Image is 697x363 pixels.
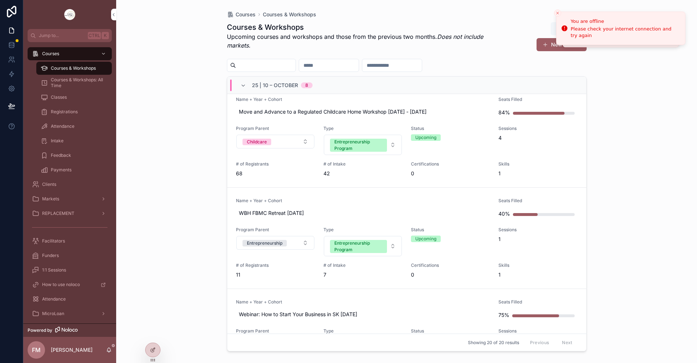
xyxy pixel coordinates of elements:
a: Funders [28,249,112,262]
a: Attendance [36,120,112,133]
span: Ctrl [88,32,101,39]
div: 8 [305,82,308,88]
span: Program Parent [236,227,315,233]
a: Registrations [36,105,112,118]
span: Attendance [42,296,66,302]
span: Registrations [51,109,78,115]
a: Payments [36,163,112,176]
div: Entrepreneurship Program [334,139,383,152]
span: 1 [498,271,577,278]
a: Powered by [23,323,116,337]
div: You are offline [571,18,679,25]
span: K [102,33,108,38]
span: Intake [51,138,64,144]
button: Select Button [236,236,314,250]
h1: Courses & Workshops [227,22,496,32]
span: Move and Advance to a Regulated Childcare Home Workshop [DATE] - [DATE] [239,108,487,115]
span: Markets [42,196,59,202]
span: 25 | 10 – October [252,82,298,89]
span: REPLACEMENT [42,211,74,216]
a: Name + Year + CohortWBH FBMC Retreat [DATE]Seats Filled40%Program ParentSelect ButtonTypeSelect B... [227,188,586,289]
a: Markets [28,192,112,205]
a: MicroLoan [28,307,112,320]
span: Status [411,126,490,131]
span: 68 [236,170,315,177]
span: Program Parent [236,126,315,131]
span: # of Intake [323,161,402,167]
span: Jump to... [39,33,85,38]
span: Status [411,227,490,233]
span: Payments [51,167,72,173]
div: Entrepreneurship [247,240,282,246]
span: Skills [498,161,577,167]
span: MicroLoan [42,311,64,317]
span: Courses [236,11,256,18]
p: Upcoming courses and workshops and those from the previous two months. [227,32,496,50]
div: 75% [498,308,509,322]
span: Clients [42,181,56,187]
a: Courses & Workshops [36,62,112,75]
a: Clients [28,178,112,191]
span: 11 [236,271,315,278]
span: 7 [323,271,402,278]
span: Name + Year + Cohort [236,97,490,102]
span: Webinar: How to Start Your Business in SK [DATE] [239,311,487,318]
span: 1 [498,170,577,177]
span: Sessions [498,227,577,233]
button: Select Button [236,135,314,148]
span: How to use noloco [42,282,80,287]
span: Sessions [498,126,577,131]
span: # of Registrants [236,262,315,268]
a: Courses & Workshops [263,11,316,18]
a: REPLACEMENT [28,207,112,220]
em: Does not include markets. [227,33,483,49]
span: Status [411,328,490,334]
a: Attendance [28,293,112,306]
a: Courses [227,11,256,18]
span: Showing 20 of 20 results [468,340,519,346]
span: Certifications [411,161,490,167]
span: Seats Filled [498,299,577,305]
button: Close toast [554,9,561,17]
span: 42 [323,170,402,177]
span: 1:1 Sessions [42,267,66,273]
span: WBH FBMC Retreat [DATE] [239,209,487,217]
div: Upcoming [415,134,436,141]
span: Seats Filled [498,97,577,102]
a: Feedback [36,149,112,162]
span: Courses [42,51,59,57]
button: Export [551,22,587,35]
span: Powered by [28,327,52,333]
span: Type [323,126,402,131]
span: Name + Year + Cohort [236,198,490,204]
a: Facilitators [28,234,112,248]
span: Skills [498,262,577,268]
div: Childcare [247,139,267,145]
span: Seats Filled [498,198,577,204]
span: Facilitators [42,238,65,244]
div: Please check your internet connection and try again [571,26,679,39]
span: Courses & Workshops: All Time [51,77,105,89]
a: Intake [36,134,112,147]
div: scrollable content [23,42,116,323]
button: New Course [537,38,587,51]
span: Certifications [411,262,490,268]
button: Jump to...CtrlK [28,29,112,42]
a: How to use noloco [28,278,112,291]
img: App logo [64,9,76,20]
span: FM [32,346,41,354]
span: Courses & Workshops [51,65,96,71]
span: Attendance [51,123,74,129]
span: Classes [51,94,67,100]
span: Program Parent [236,328,315,334]
div: Upcoming [415,236,436,242]
span: # of Registrants [236,161,315,167]
a: Courses & Workshops: All Time [36,76,112,89]
span: 0 [411,170,490,177]
span: Feedback [51,152,71,158]
span: Funders [42,253,59,258]
p: [PERSON_NAME] [51,346,93,354]
button: Select Button [324,236,402,256]
a: Classes [36,91,112,104]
